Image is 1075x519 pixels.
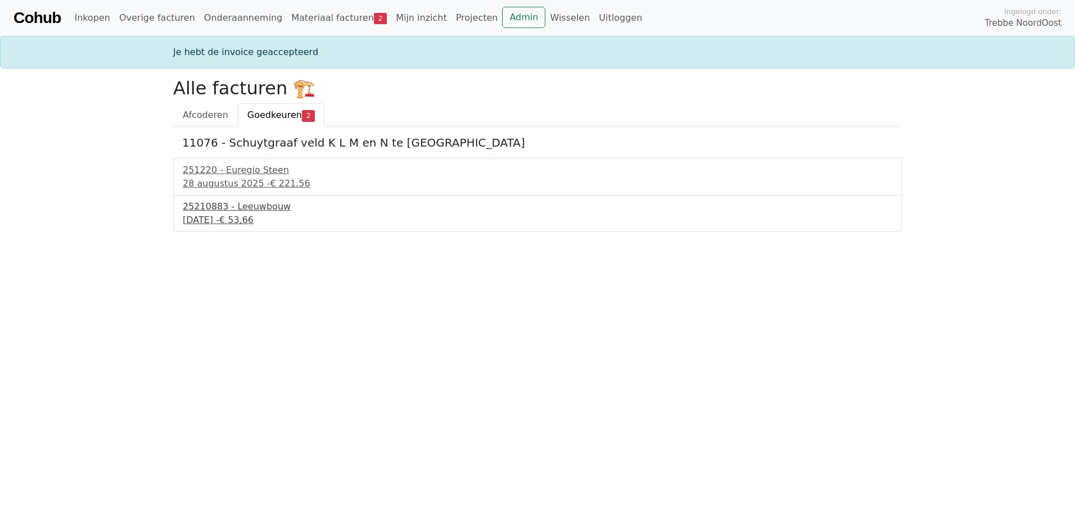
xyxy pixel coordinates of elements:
[247,110,302,120] span: Goedkeuren
[302,110,315,121] span: 2
[1004,6,1062,17] span: Ingelogd onder:
[391,7,451,29] a: Mijn inzicht
[13,4,61,31] a: Cohub
[173,78,902,99] h2: Alle facturen 🏗️
[238,103,324,127] a: Goedkeuren2
[200,7,287,29] a: Onderaanneming
[183,163,892,190] a: 251220 - Euregio Steen28 augustus 2025 -€ 221,56
[183,177,892,190] div: 28 augustus 2025 -
[374,13,387,24] span: 2
[545,7,594,29] a: Wisselen
[183,200,892,227] a: 25210883 - Leeuwbouw[DATE] -€ 53,66
[985,17,1062,30] span: Trebbe NoordOost
[287,7,391,29] a: Materiaal facturen2
[166,45,909,59] div: Je hebt de invoice geaccepteerd
[70,7,114,29] a: Inkopen
[173,103,238,127] a: Afcoderen
[219,215,254,225] span: € 53,66
[182,136,893,149] h5: 11076 - Schuytgraaf veld K L M en N te [GEOGRAPHIC_DATA]
[502,7,545,28] a: Admin
[115,7,200,29] a: Overige facturen
[451,7,503,29] a: Projecten
[183,213,892,227] div: [DATE] -
[270,178,310,189] span: € 221,56
[183,200,892,213] div: 25210883 - Leeuwbouw
[183,110,228,120] span: Afcoderen
[594,7,647,29] a: Uitloggen
[183,163,892,177] div: 251220 - Euregio Steen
